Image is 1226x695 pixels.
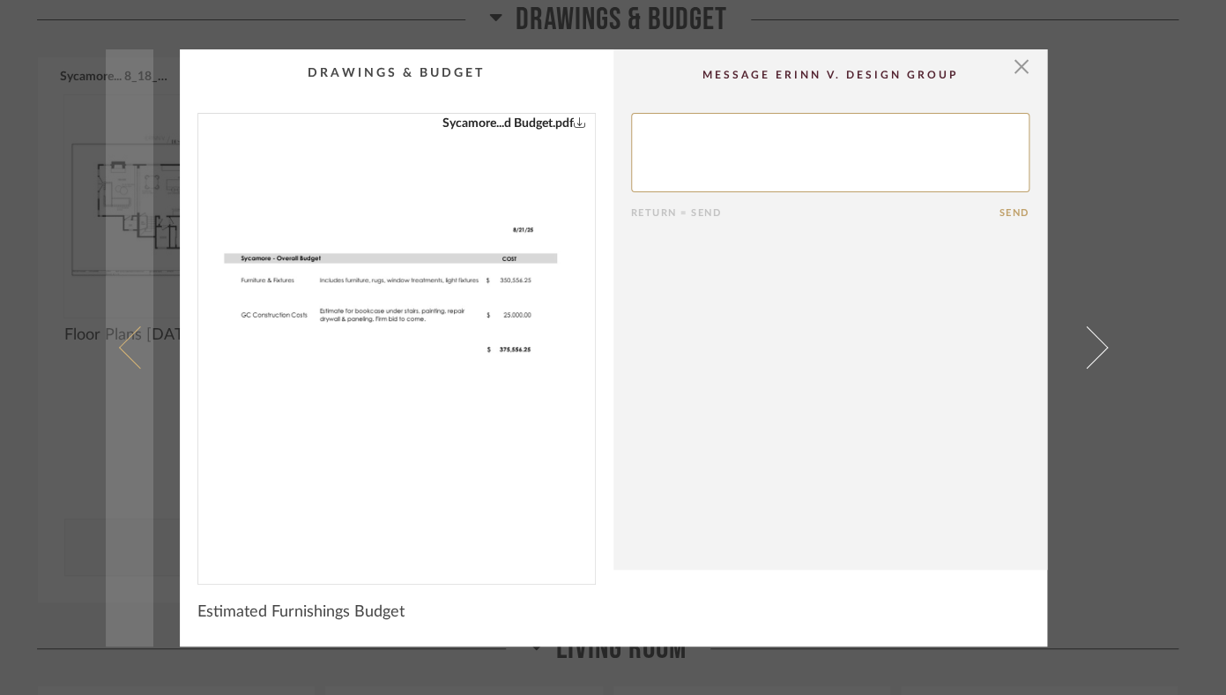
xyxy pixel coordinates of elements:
[999,207,1029,219] button: Send
[198,114,595,570] img: 52cd0cd4-2e4d-4eda-b9c6-0f90331972f3_1000x1000.jpg
[442,114,586,133] a: Sycamore...d Budget.pdf
[631,207,999,219] div: Return = Send
[198,114,595,570] div: 0
[1004,49,1039,85] button: Close
[197,602,405,622] span: Estimated Furnishings Budget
